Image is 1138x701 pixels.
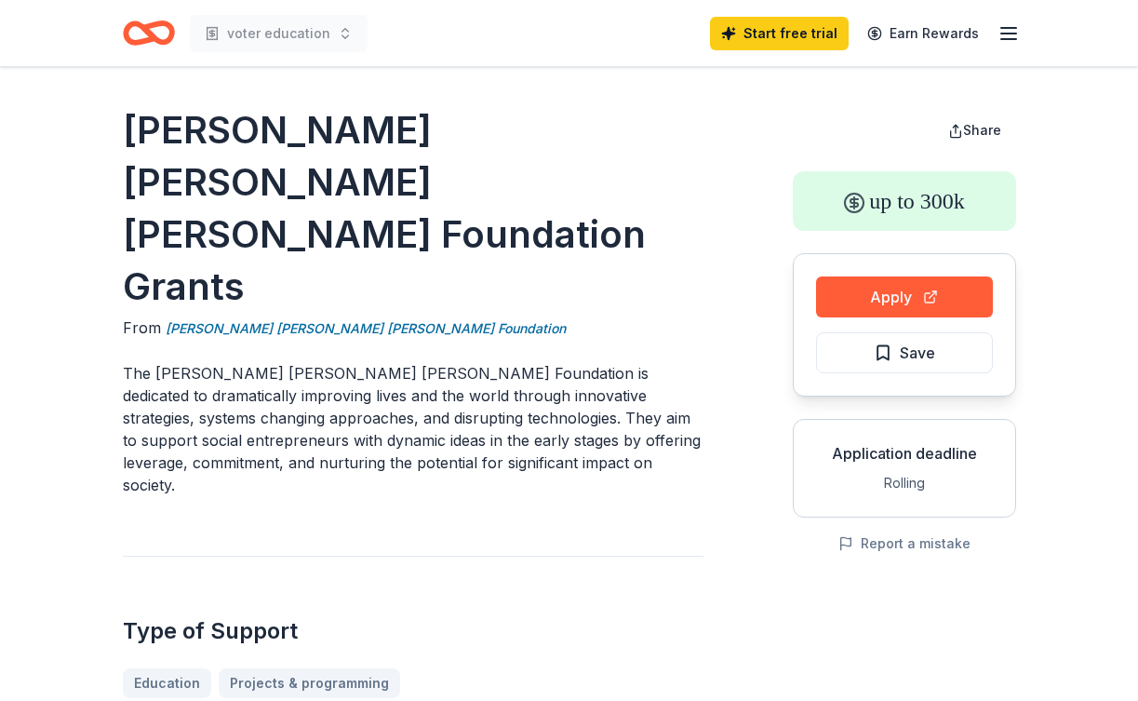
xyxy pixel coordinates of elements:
button: Share [933,112,1016,149]
div: From [123,317,703,340]
span: Save [900,341,935,365]
div: Rolling [809,472,1000,494]
a: Education [123,668,211,698]
h2: Type of Support [123,616,703,646]
h1: [PERSON_NAME] [PERSON_NAME] [PERSON_NAME] Foundation Grants [123,104,703,313]
span: voter education [227,22,330,45]
a: Start free trial [710,17,849,50]
span: Share [963,122,1001,138]
div: Application deadline [809,442,1000,465]
div: up to 300k [793,171,1016,231]
p: The [PERSON_NAME] [PERSON_NAME] [PERSON_NAME] Foundation is dedicated to dramatically improving l... [123,362,703,496]
a: Earn Rewards [856,17,990,50]
a: [PERSON_NAME] [PERSON_NAME] [PERSON_NAME] Foundation [166,317,566,340]
button: voter education [190,15,368,52]
button: Save [816,332,993,373]
button: Apply [816,276,993,317]
a: Projects & programming [219,668,400,698]
a: Home [123,11,175,55]
button: Report a mistake [838,532,971,555]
